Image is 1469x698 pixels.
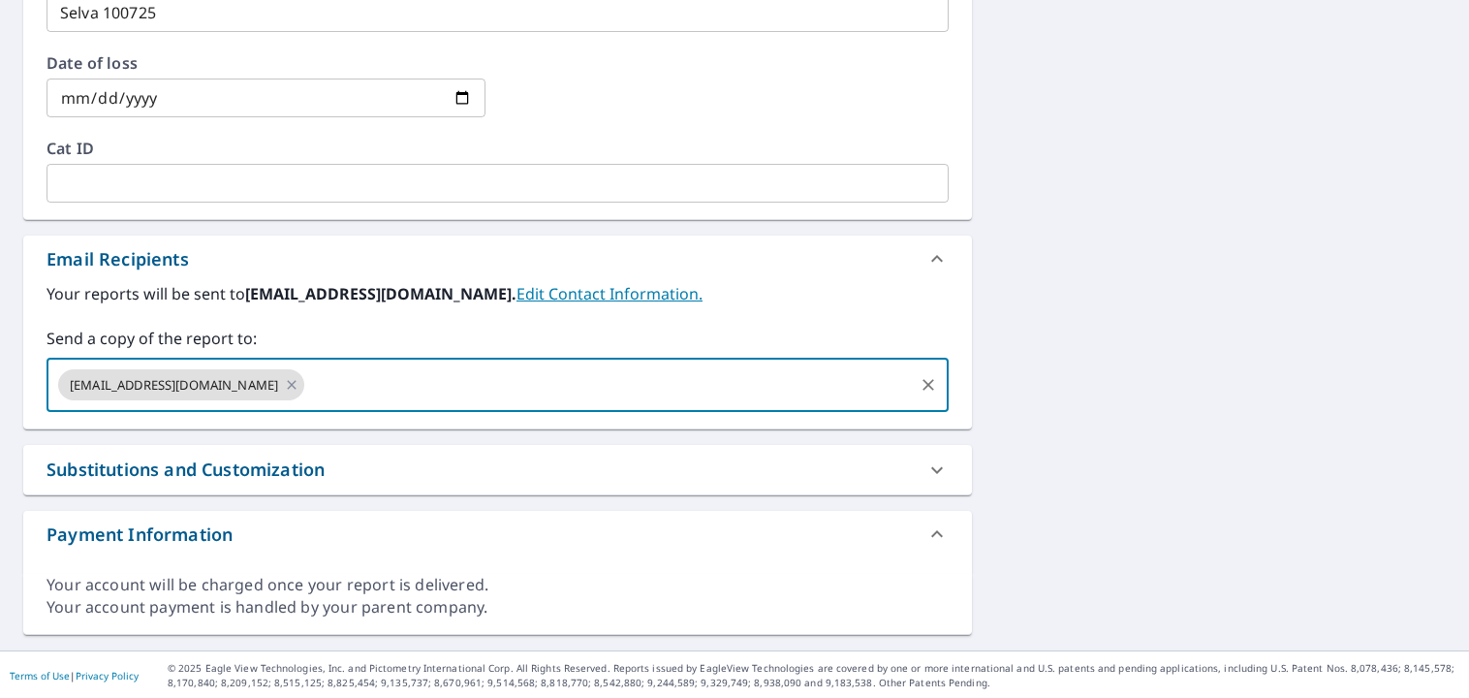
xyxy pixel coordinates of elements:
[516,283,703,304] a: EditContactInfo
[23,445,972,494] div: Substitutions and Customization
[47,574,949,596] div: Your account will be charged once your report is delivered.
[76,669,139,682] a: Privacy Policy
[23,236,972,282] div: Email Recipients
[10,670,139,682] p: |
[245,283,516,304] b: [EMAIL_ADDRESS][DOMAIN_NAME].
[47,522,233,548] div: Payment Information
[915,371,942,398] button: Clear
[47,457,325,483] div: Substitutions and Customization
[58,369,304,400] div: [EMAIL_ADDRESS][DOMAIN_NAME]
[58,376,290,395] span: [EMAIL_ADDRESS][DOMAIN_NAME]
[10,669,70,682] a: Terms of Use
[168,661,1459,690] p: © 2025 Eagle View Technologies, Inc. and Pictometry International Corp. All Rights Reserved. Repo...
[47,596,949,619] div: Your account payment is handled by your parent company.
[47,246,189,272] div: Email Recipients
[47,55,485,71] label: Date of loss
[23,511,972,557] div: Payment Information
[47,327,949,350] label: Send a copy of the report to:
[47,141,949,156] label: Cat ID
[47,282,949,305] label: Your reports will be sent to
